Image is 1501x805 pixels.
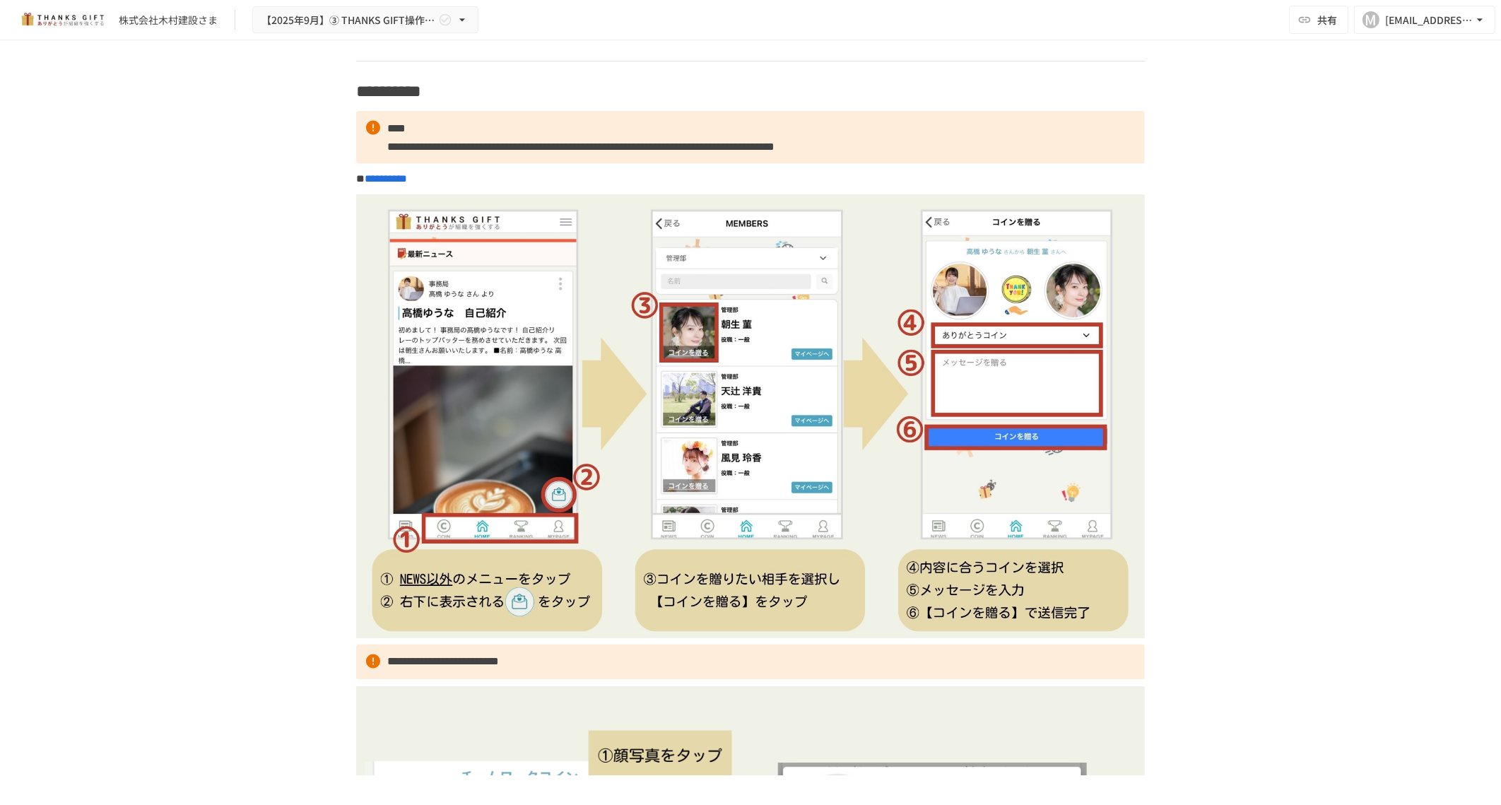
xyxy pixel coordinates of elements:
[356,194,1145,638] img: 9qWmQdwN998rE1X5UN8aNBbt2hd5L421XlUA6ksLK0T
[119,13,218,28] div: 株式会社木村建設さま
[1385,11,1473,29] div: [EMAIL_ADDRESS][DOMAIN_NAME]
[1354,6,1495,34] button: M[EMAIL_ADDRESS][DOMAIN_NAME]
[1362,11,1379,28] div: M
[1317,12,1337,28] span: 共有
[17,8,107,31] img: mMP1OxWUAhQbsRWCurg7vIHe5HqDpP7qZo7fRoNLXQh
[261,11,435,29] span: 【2025年9月】➂ THANKS GIFT操作説明/THANKS GIFT[PERSON_NAME]
[1289,6,1348,34] button: 共有
[252,6,478,34] button: 【2025年9月】➂ THANKS GIFT操作説明/THANKS GIFT[PERSON_NAME]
